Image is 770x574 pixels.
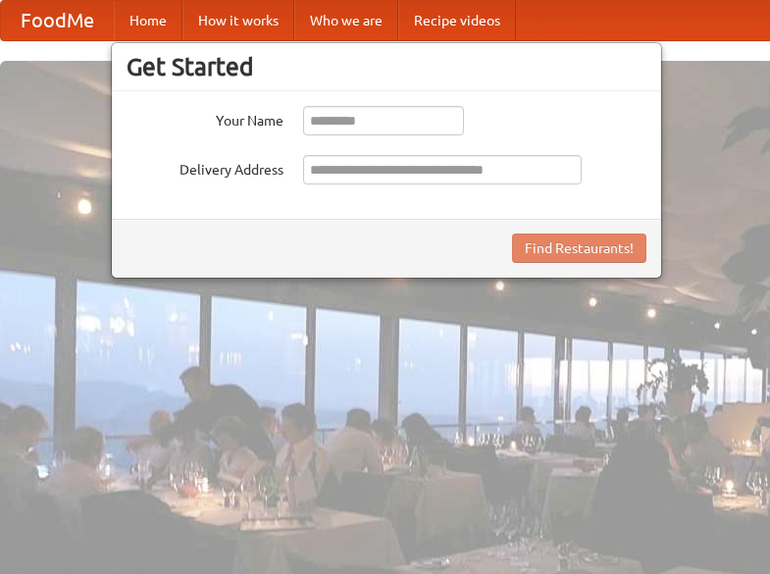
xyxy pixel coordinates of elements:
[127,155,283,180] label: Delivery Address
[127,52,646,81] h3: Get Started
[127,106,283,130] label: Your Name
[1,1,114,40] a: FoodMe
[398,1,516,40] a: Recipe videos
[182,1,294,40] a: How it works
[512,234,646,263] button: Find Restaurants!
[294,1,398,40] a: Who we are
[114,1,182,40] a: Home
